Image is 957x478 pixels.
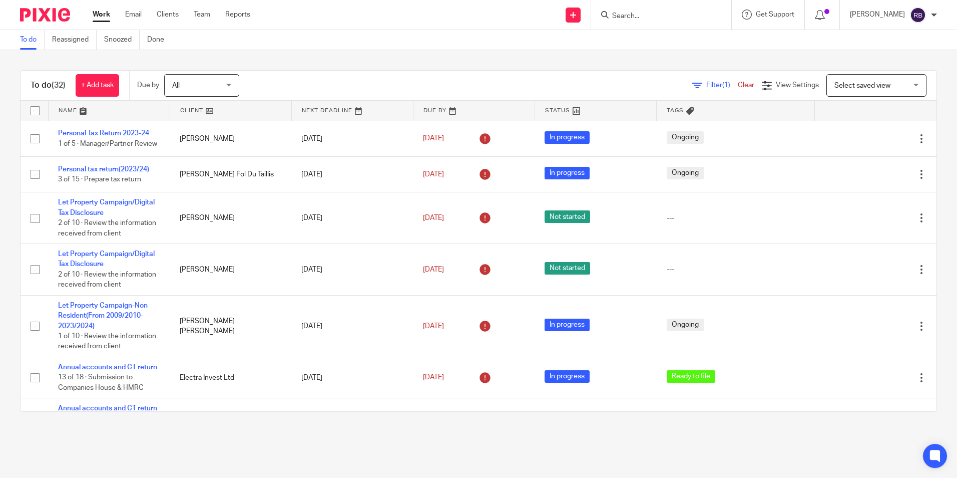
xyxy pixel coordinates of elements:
span: In progress [545,319,590,331]
span: 13 of 18 · Submission to Companies House & HMRC [58,374,144,392]
td: [PERSON_NAME] Fol Du Taillis [170,156,291,192]
td: [DATE] [291,244,413,296]
span: [DATE] [423,323,444,330]
a: Clear [738,82,754,89]
img: svg%3E [910,7,926,23]
img: Pixie [20,8,70,22]
a: Annual accounts and CT return [58,405,157,412]
a: Personal Tax Return 2023-24 [58,130,149,137]
span: [DATE] [423,214,444,221]
span: Ready to file [667,370,715,383]
a: Reassigned [52,30,97,50]
td: Electra Invest Ltd [170,357,291,398]
span: Not started [545,262,590,275]
td: [PERSON_NAME] [170,121,291,156]
p: [PERSON_NAME] [850,10,905,20]
span: (1) [722,82,730,89]
div: --- [667,265,805,275]
span: 2 of 10 · Review the information received from client [58,219,156,237]
a: Let Property Campaign/Digital Tax Disclosure [58,199,155,216]
a: Personal tax return(2023/24) [58,166,149,173]
span: (32) [52,81,66,89]
div: --- [667,213,805,223]
a: Team [194,10,210,20]
span: Ongoing [667,131,704,144]
td: [PERSON_NAME] [170,192,291,244]
span: All [172,82,180,89]
a: To do [20,30,45,50]
span: [DATE] [423,135,444,142]
span: 2 of 10 · Review the information received from client [58,271,156,289]
span: Ongoing [667,167,704,179]
span: View Settings [776,82,819,89]
span: Ongoing [667,319,704,331]
input: Search [611,12,701,21]
span: Select saved view [834,82,890,89]
span: [DATE] [423,374,444,381]
td: [PERSON_NAME] [170,244,291,296]
span: 3 of 15 · Prepare tax return [58,176,141,183]
h1: To do [31,80,66,91]
td: [DATE] [291,121,413,156]
span: In progress [545,370,590,383]
a: Annual accounts and CT return [58,364,157,371]
a: Email [125,10,142,20]
a: Done [147,30,172,50]
a: Clients [157,10,179,20]
span: Tags [667,108,684,113]
span: In progress [545,131,590,144]
p: Due by [137,80,159,90]
td: [DATE] [291,398,413,450]
td: [DATE] [291,156,413,192]
span: [DATE] [423,171,444,178]
td: Real Property Holdings Spv2 Ltd [170,398,291,450]
span: [DATE] [423,266,444,273]
td: [DATE] [291,192,413,244]
a: Let Property Campaign-Non Resident(From 2009/2010-2023/2024) [58,302,148,330]
td: [DATE] [291,357,413,398]
span: Filter [706,82,738,89]
a: Work [93,10,110,20]
span: 1 of 5 · Manager/Partner Review [58,140,157,147]
a: Snoozed [104,30,140,50]
a: + Add task [76,74,119,97]
span: In progress [545,167,590,179]
td: [PERSON_NAME] [PERSON_NAME] [170,295,291,357]
span: Get Support [756,11,794,18]
a: Let Property Campaign/Digital Tax Disclosure [58,251,155,268]
span: 1 of 10 · Review the information received from client [58,333,156,350]
span: Not started [545,210,590,223]
a: Reports [225,10,250,20]
td: [DATE] [291,295,413,357]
